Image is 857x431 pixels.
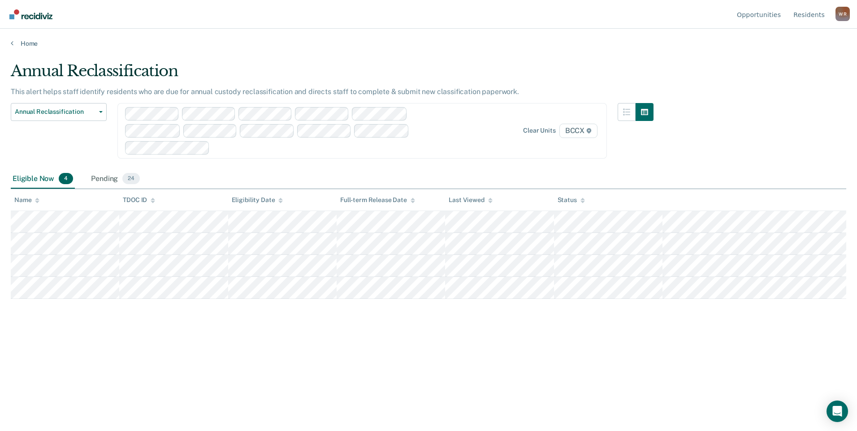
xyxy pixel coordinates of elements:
[558,196,585,204] div: Status
[827,401,848,422] div: Open Intercom Messenger
[123,196,155,204] div: TDOC ID
[59,173,73,185] span: 4
[15,108,95,116] span: Annual Reclassification
[835,7,850,21] div: W R
[523,127,556,134] div: Clear units
[11,103,107,121] button: Annual Reclassification
[232,196,283,204] div: Eligibility Date
[559,124,597,138] span: BCCX
[340,196,415,204] div: Full-term Release Date
[9,9,52,19] img: Recidiviz
[89,169,142,189] div: Pending24
[14,196,39,204] div: Name
[11,39,846,47] a: Home
[449,196,492,204] div: Last Viewed
[11,87,519,96] p: This alert helps staff identify residents who are due for annual custody reclassification and dir...
[122,173,140,185] span: 24
[835,7,850,21] button: Profile dropdown button
[11,169,75,189] div: Eligible Now4
[11,62,654,87] div: Annual Reclassification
